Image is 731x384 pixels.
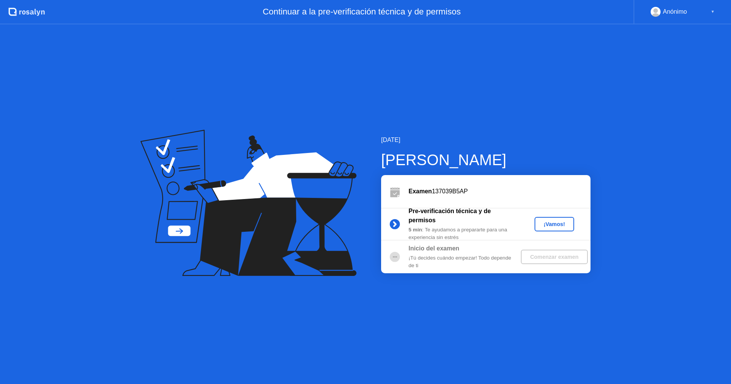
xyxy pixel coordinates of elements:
div: Anónimo [663,7,687,17]
button: Comenzar examen [521,250,587,264]
b: Pre-verificación técnica y de permisos [409,208,491,223]
b: Inicio del examen [409,245,459,252]
div: Comenzar examen [524,254,584,260]
div: ¡Vamos! [538,221,571,227]
div: [PERSON_NAME] [381,148,591,171]
div: 137039B5AP [409,187,591,196]
div: ▼ [711,7,715,17]
div: [DATE] [381,135,591,145]
div: : Te ayudamos a prepararte para una experiencia sin estrés [409,226,518,242]
div: ¡Tú decides cuándo empezar! Todo depende de ti [409,254,518,270]
b: 5 min [409,227,422,233]
b: Examen [409,188,432,194]
button: ¡Vamos! [535,217,574,231]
